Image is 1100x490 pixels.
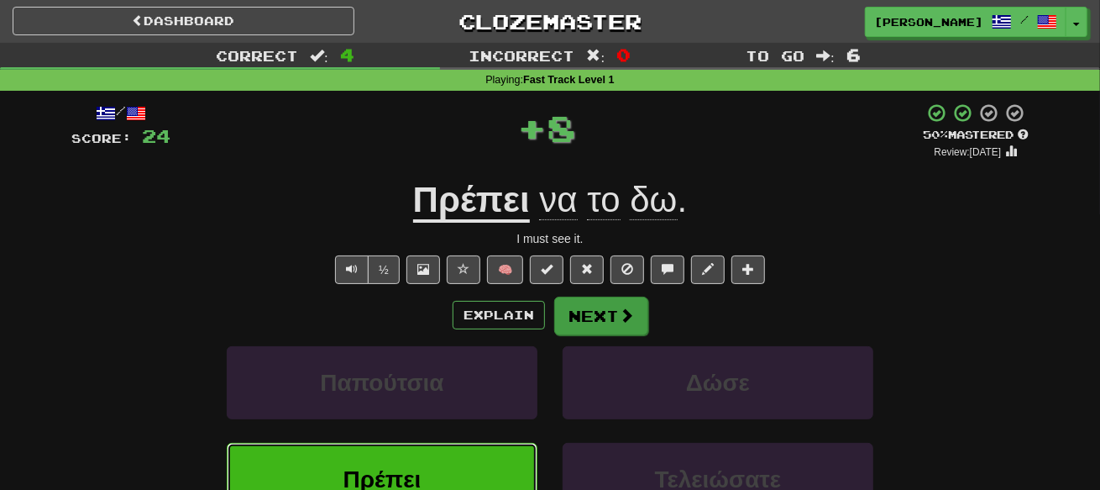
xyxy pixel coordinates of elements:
[935,146,1002,158] small: Review: [DATE]
[71,131,132,145] span: Score:
[13,7,354,35] a: Dashboard
[1020,13,1029,25] span: /
[816,49,835,63] span: :
[71,230,1029,247] div: I must see it.
[923,128,1029,143] div: Mastered
[523,74,615,86] strong: Fast Track Level 1
[651,256,684,284] button: Discuss sentence (alt+u)
[142,125,170,146] span: 24
[610,256,644,284] button: Ignore sentence (alt+i)
[406,256,440,284] button: Show image (alt+x)
[453,301,545,329] button: Explain
[616,45,631,65] span: 0
[530,256,563,284] button: Set this sentence to 100% Mastered (alt+m)
[923,128,948,141] span: 50 %
[691,256,725,284] button: Edit sentence (alt+d)
[587,180,620,220] span: το
[380,7,721,36] a: Clozemaster
[686,370,750,396] span: Δώσε
[570,256,604,284] button: Reset to 0% Mastered (alt+r)
[554,297,648,335] button: Next
[413,180,530,223] u: Πρέπει
[530,180,688,220] span: .
[539,180,577,220] span: να
[587,49,605,63] span: :
[865,7,1066,37] a: [PERSON_NAME] /
[310,49,328,63] span: :
[746,47,804,64] span: To go
[630,180,677,220] span: δω
[71,103,170,124] div: /
[487,256,523,284] button: 🧠
[846,45,861,65] span: 6
[332,256,400,284] div: Text-to-speech controls
[340,45,354,65] span: 4
[368,256,400,284] button: ½
[517,103,547,153] span: +
[447,256,480,284] button: Favorite sentence (alt+f)
[731,256,765,284] button: Add to collection (alt+a)
[216,47,298,64] span: Correct
[563,346,873,419] button: Δώσε
[874,14,983,29] span: [PERSON_NAME]
[320,370,443,396] span: Παπούτσια
[335,256,369,284] button: Play sentence audio (ctl+space)
[227,346,537,419] button: Παπούτσια
[547,107,576,149] span: 8
[469,47,575,64] span: Incorrect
